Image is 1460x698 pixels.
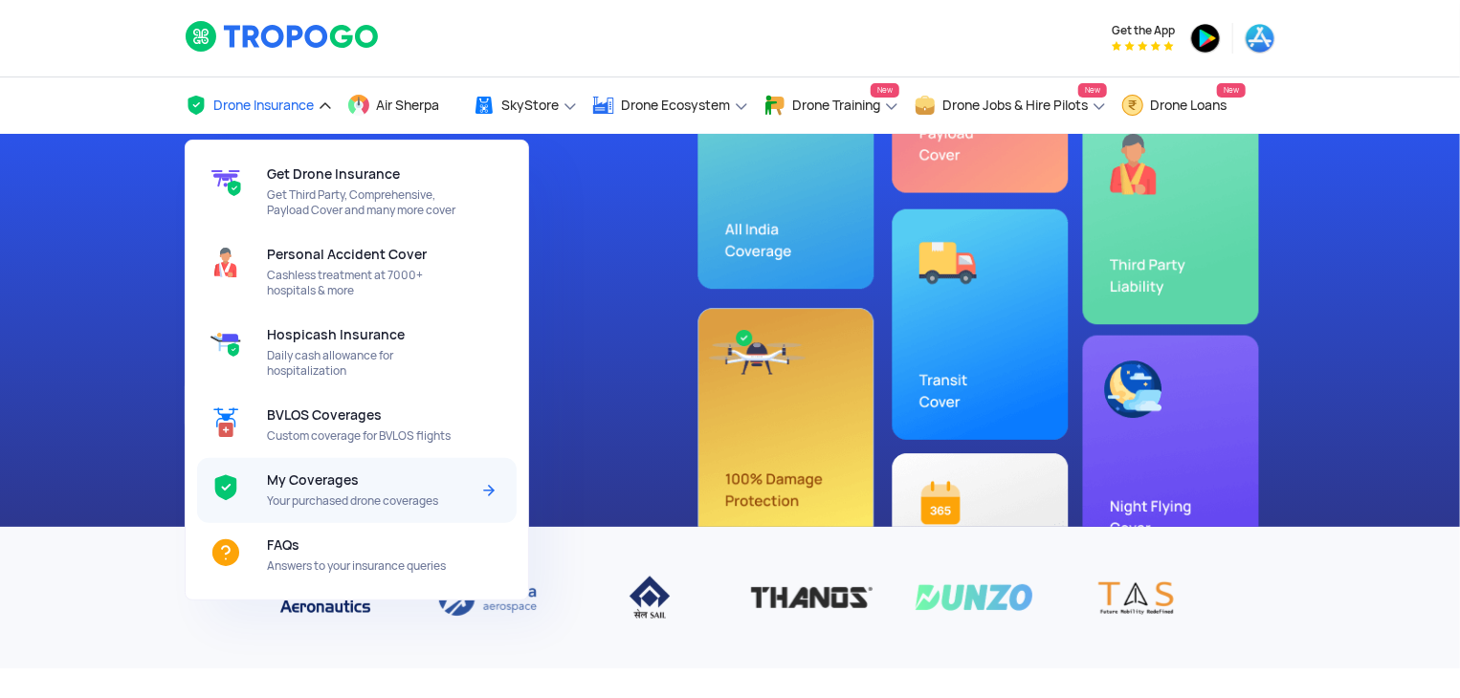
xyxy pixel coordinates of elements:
img: ic_BVLOS%20Coverages.svg [210,407,241,438]
span: Drone Training [792,98,880,113]
img: App Raking [1112,41,1174,51]
img: ic_hospicash.svg [210,327,241,358]
span: Drone Ecosystem [621,98,730,113]
img: ic_playstore.png [1190,23,1221,54]
a: Air Sherpa [347,77,458,134]
img: ic_pacover_header.svg [210,247,241,277]
a: Drone Jobs & Hire PilotsNew [914,77,1107,134]
a: BVLOS CoveragesCustom coverage for BVLOS flights [197,393,517,458]
img: ic_mycoverage.svg [210,472,241,503]
span: FAQs [267,537,299,553]
img: ic_FAQs.svg [210,537,241,568]
span: Custom coverage for BVLOS flights [267,428,469,444]
span: Air Sherpa [376,98,439,113]
span: Answers to your insurance queries [267,558,469,574]
img: get-drone-insurance.svg [210,166,241,197]
a: SkyStore [473,77,578,134]
img: TAS [1070,575,1204,621]
span: Drone Insurance [213,98,314,113]
span: Get Drone Insurance [267,166,400,182]
a: Personal Accident CoverCashless treatment at 7000+ hospitals & more [197,232,517,313]
span: New [1078,83,1107,98]
img: IISCO Steel Plant [583,575,717,621]
img: Dunzo [907,575,1041,621]
img: ic_appstore.png [1245,23,1275,54]
a: Drone Insurance [185,77,333,134]
span: Drone Loans [1150,98,1227,113]
span: SkyStore [501,98,559,113]
span: Cashless treatment at 7000+ hospitals & more [267,268,469,298]
a: Drone LoansNew [1121,77,1246,134]
img: Arrow [477,479,500,502]
a: Drone Ecosystem [592,77,749,134]
span: Your purchased drone coverages [267,493,469,509]
span: Personal Accident Cover [267,247,427,262]
span: Drone Jobs & Hire Pilots [942,98,1088,113]
span: My Coverages [267,472,359,488]
span: Get Third Party, Comprehensive, Payload Cover and many more cover [267,187,469,218]
a: Get Drone InsuranceGet Third Party, Comprehensive, Payload Cover and many more cover [197,152,517,232]
img: logoHeader.svg [185,20,381,53]
a: Drone TrainingNew [763,77,899,134]
span: Daily cash allowance for hospitalization [267,348,469,379]
span: BVLOS Coverages [267,407,382,423]
a: Hospicash InsuranceDaily cash allowance for hospitalization [197,313,517,393]
span: New [1217,83,1246,98]
img: Thanos Technologies [745,575,879,621]
span: Get the App [1112,23,1175,38]
span: Hospicash Insurance [267,327,405,342]
span: New [871,83,899,98]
